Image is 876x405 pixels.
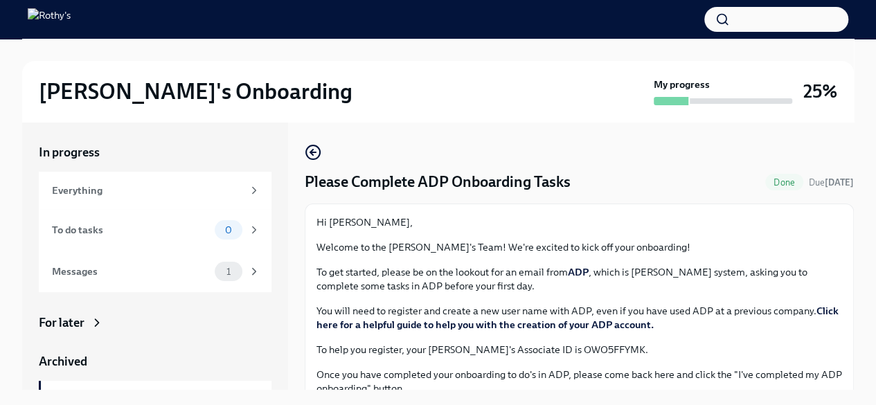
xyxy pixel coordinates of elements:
span: Done [765,177,803,188]
strong: [DATE] [825,177,854,188]
a: Messages1 [39,251,271,292]
a: Archived [39,353,271,370]
h2: [PERSON_NAME]'s Onboarding [39,78,352,105]
h4: Please Complete ADP Onboarding Tasks [305,172,571,192]
p: To help you register, your [PERSON_NAME]'s Associate ID is OWO5FFYMK. [316,343,842,357]
h3: 25% [803,79,837,104]
span: Due [809,177,854,188]
p: Hi [PERSON_NAME], [316,215,842,229]
div: Everything [52,183,242,198]
a: For later [39,314,271,331]
img: Rothy's [28,8,71,30]
div: To do tasks [52,222,209,237]
p: Welcome to the [PERSON_NAME]'s Team! We're excited to kick off your onboarding! [316,240,842,254]
span: 1 [218,267,239,277]
p: Once you have completed your onboarding to do's in ADP, please come back here and click the "I've... [316,368,842,395]
a: Everything [39,172,271,209]
a: ADP [568,266,589,278]
a: In progress [39,144,271,161]
span: 0 [217,225,240,235]
div: Messages [52,264,209,279]
a: To do tasks0 [39,209,271,251]
p: To get started, please be on the lookout for an email from , which is [PERSON_NAME] system, askin... [316,265,842,293]
div: For later [39,314,84,331]
p: You will need to register and create a new user name with ADP, even if you have used ADP at a pre... [316,304,842,332]
strong: My progress [654,78,710,91]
